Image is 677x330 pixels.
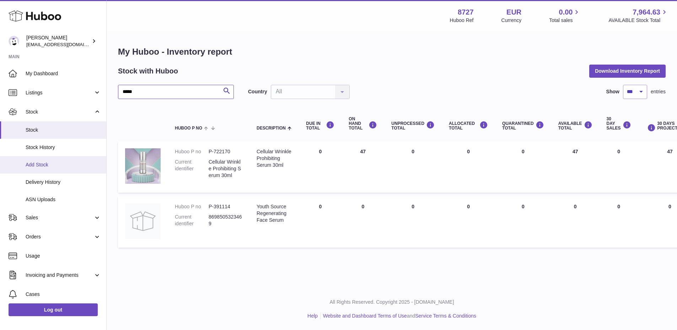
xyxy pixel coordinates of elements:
[307,313,318,319] a: Help
[558,121,592,131] div: AVAILABLE Total
[257,203,292,224] div: Youth Source Regenerating Face Serum
[209,214,242,227] dd: 8698505323469
[118,46,666,57] h1: My Huboo - Inventory report
[26,196,101,203] span: ASN Uploads
[323,313,407,319] a: Website and Dashboard Terms of Use
[257,148,292,169] div: Cellular Wrinkle Prohibiting Serum 30ml
[342,141,384,193] td: 47
[125,203,161,239] img: product image
[651,88,666,95] span: entries
[501,17,522,24] div: Currency
[607,117,631,131] div: 30 DAY SALES
[450,17,474,24] div: Huboo Ref
[26,42,104,47] span: [EMAIL_ADDRESS][DOMAIN_NAME]
[321,313,476,319] li: and
[384,141,442,193] td: 0
[551,141,600,193] td: 47
[299,196,342,248] td: 0
[506,7,521,17] strong: EUR
[458,7,474,17] strong: 8727
[391,121,435,131] div: UNPROCESSED Total
[26,89,93,96] span: Listings
[549,7,581,24] a: 0.00 Total sales
[502,121,544,131] div: QUARANTINED Total
[442,196,495,248] td: 0
[449,121,488,131] div: ALLOCATED Total
[26,253,101,259] span: Usage
[608,17,668,24] span: AVAILABLE Stock Total
[175,203,209,210] dt: Huboo P no
[209,148,242,155] dd: P-722170
[118,66,178,76] h2: Stock with Huboo
[26,70,101,77] span: My Dashboard
[175,214,209,227] dt: Current identifier
[299,141,342,193] td: 0
[175,148,209,155] dt: Huboo P no
[633,7,660,17] span: 7,964.63
[125,148,161,184] img: product image
[549,17,581,24] span: Total sales
[600,141,638,193] td: 0
[384,196,442,248] td: 0
[589,65,666,77] button: Download Inventory Report
[26,127,101,133] span: Stock
[26,144,101,151] span: Stock History
[415,313,476,319] a: Service Terms & Conditions
[175,159,209,179] dt: Current identifier
[26,291,101,298] span: Cases
[26,272,93,279] span: Invoicing and Payments
[600,196,638,248] td: 0
[9,36,19,46] img: internalAdmin-8727@internal.huboo.com
[608,7,668,24] a: 7,964.63 AVAILABLE Stock Total
[26,214,93,221] span: Sales
[349,117,377,131] div: ON HAND Total
[175,126,202,131] span: Huboo P no
[26,34,90,48] div: [PERSON_NAME]
[209,203,242,210] dd: P-391114
[26,161,101,168] span: Add Stock
[442,141,495,193] td: 0
[209,159,242,179] dd: Cellular Wrinkle Prohibiting Serum 30ml
[248,88,267,95] label: Country
[551,196,600,248] td: 0
[26,109,93,115] span: Stock
[559,7,573,17] span: 0.00
[112,299,671,306] p: All Rights Reserved. Copyright 2025 - [DOMAIN_NAME]
[522,204,525,209] span: 0
[26,233,93,240] span: Orders
[306,121,334,131] div: DUE IN TOTAL
[26,179,101,186] span: Delivery History
[342,196,384,248] td: 0
[9,303,98,316] a: Log out
[606,88,619,95] label: Show
[522,149,525,154] span: 0
[257,126,286,131] span: Description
